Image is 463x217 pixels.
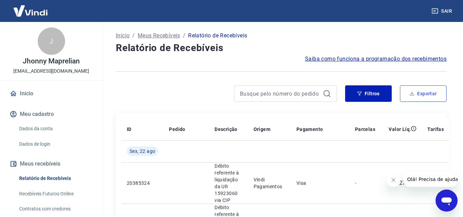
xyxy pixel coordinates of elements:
[403,172,458,187] iframe: Mensagem da empresa
[188,32,247,40] p: Relatório de Recebíveis
[16,137,94,151] a: Dados de login
[8,0,53,21] img: Vindi
[240,88,320,99] input: Busque pelo número do pedido
[4,5,58,10] span: Olá! Precisa de ajuda?
[116,41,447,55] h4: Relatório de Recebíveis
[254,126,270,133] p: Origem
[23,58,80,65] p: Jhonny Maprelian
[400,85,447,102] button: Exportar
[8,156,94,171] button: Meus recebíveis
[132,32,135,40] p: /
[296,180,344,186] p: Visa
[427,126,444,133] p: Tarifas
[13,68,89,75] p: [EMAIL_ADDRESS][DOMAIN_NAME]
[387,173,400,187] iframe: Fechar mensagem
[389,126,411,133] p: Valor Líq.
[16,122,94,136] a: Dados da conta
[296,126,323,133] p: Pagamento
[254,176,285,190] p: Vindi Pagamentos
[183,32,185,40] p: /
[116,32,130,40] a: Início
[38,27,65,55] div: J
[8,107,94,122] button: Meu cadastro
[16,202,94,216] a: Contratos com credores
[345,85,392,102] button: Filtros
[127,126,132,133] p: ID
[16,187,94,201] a: Recebíveis Futuros Online
[355,180,375,186] p: -
[16,171,94,185] a: Relatório de Recebíveis
[138,32,180,40] a: Meus Recebíveis
[215,162,242,204] p: Débito referente à liquidação da UR 15923060 via CIP
[355,126,375,133] p: Parcelas
[215,126,237,133] p: Descrição
[8,86,94,101] a: Início
[169,126,185,133] p: Pedido
[130,148,155,155] span: Sex, 22 ago
[127,180,158,186] p: 20385324
[430,5,455,17] button: Sair
[436,190,458,212] iframe: Botão para abrir a janela de mensagens
[305,55,447,63] a: Saiba como funciona a programação dos recebimentos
